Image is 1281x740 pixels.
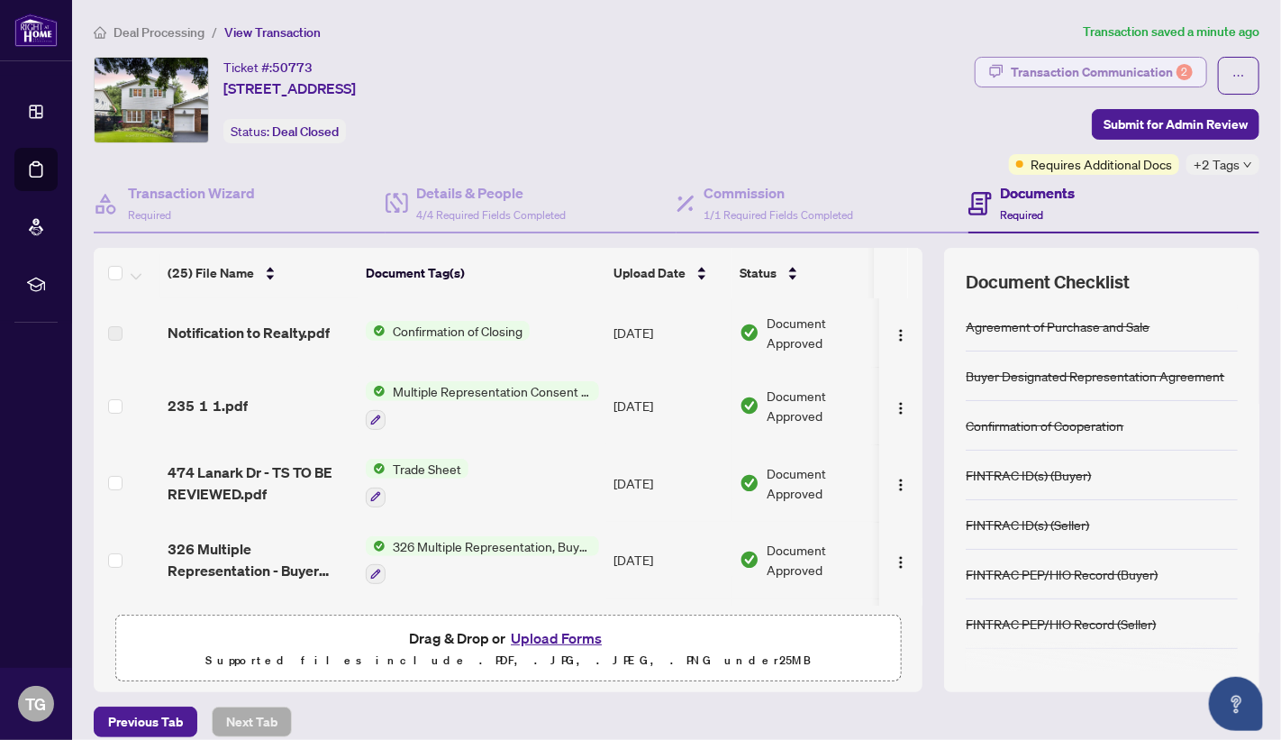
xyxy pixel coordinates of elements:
img: Document Status [740,323,759,343]
span: TG [26,691,47,717]
button: Submit for Admin Review [1092,109,1259,140]
th: Upload Date [606,248,732,298]
div: 2 [1177,64,1193,80]
img: Document Status [740,396,759,416]
span: 235 1 1.pdf [168,395,248,416]
div: Agreement of Purchase and Sale [966,316,1149,336]
td: [DATE] [606,444,732,522]
img: logo [14,14,58,47]
span: 50773 [272,59,313,76]
div: Ticket #: [223,57,313,78]
li: / [212,22,217,42]
span: Document Approved [767,540,878,580]
h4: Details & People [417,182,567,204]
img: Status Icon [366,459,386,479]
span: Requires Additional Docs [1031,154,1172,174]
img: Status Icon [366,321,386,341]
img: Logo [894,328,908,343]
span: Document Approved [767,463,878,503]
span: 474 Lanark Dr - TS TO BE REVIEWED.pdf [168,461,351,505]
span: +2 Tags [1194,154,1240,175]
span: 326 Multiple Representation - Buyer Acknowledgement Consent - PropTx-[PERSON_NAME].pdf [168,538,351,581]
button: Logo [886,469,915,498]
span: Trade Sheet [386,459,468,479]
div: Buyer Designated Representation Agreement [966,366,1224,386]
button: Previous Tab [94,707,197,737]
button: Status IconTrade Sheet [366,459,468,507]
div: FINTRAC ID(s) (Buyer) [966,465,1091,485]
td: [DATE] [606,598,732,676]
button: Logo [886,545,915,574]
span: Status [740,263,777,283]
span: Confirmation of Closing [386,321,530,341]
span: Deal Closed [272,123,339,140]
button: Transaction Communication2 [975,57,1207,87]
button: Open asap [1209,677,1263,731]
span: (25) File Name [168,263,254,283]
div: Confirmation of Cooperation [966,416,1123,435]
span: View Transaction [224,24,321,41]
span: Deal Processing [114,24,204,41]
td: [DATE] [606,522,732,599]
button: Logo [886,391,915,420]
span: Required [1001,208,1044,222]
span: down [1243,160,1252,169]
img: Logo [894,478,908,492]
span: Document Checklist [966,270,1130,295]
span: Document Approved [767,386,878,425]
div: FINTRAC PEP/HIO Record (Buyer) [966,564,1158,584]
span: home [94,26,106,39]
div: Transaction Communication [1011,58,1193,87]
span: [STREET_ADDRESS] [223,78,356,99]
span: Drag & Drop orUpload FormsSupported files include .PDF, .JPG, .JPEG, .PNG under25MB [116,616,900,682]
button: Status Icon326 Multiple Representation, Buyer - Acknowledgement & Consent Disclosure [366,536,599,585]
img: Document Status [740,473,759,493]
img: Status Icon [366,381,386,401]
th: (25) File Name [160,248,359,298]
span: Drag & Drop or [409,626,607,650]
span: 326 Multiple Representation, Buyer - Acknowledgement & Consent Disclosure [386,536,599,556]
div: FINTRAC ID(s) (Seller) [966,515,1089,534]
span: 4/4 Required Fields Completed [417,208,567,222]
button: Logo [886,318,915,347]
img: Status Icon [366,536,386,556]
h4: Transaction Wizard [128,182,255,204]
span: Upload Date [613,263,686,283]
span: ellipsis [1232,69,1245,82]
span: Previous Tab [108,708,183,736]
div: Status: [223,119,346,143]
h4: Documents [1001,182,1076,204]
h4: Commission [704,182,853,204]
div: FINTRAC PEP/HIO Record (Seller) [966,614,1156,634]
img: IMG-E12323524_1.jpg [95,58,208,142]
button: Status IconMultiple Representation Consent Form (Seller) [366,381,599,430]
span: 1/1 Required Fields Completed [704,208,853,222]
span: Notification to Realty.pdf [168,322,330,343]
th: Document Tag(s) [359,248,606,298]
th: Status [732,248,886,298]
p: Supported files include .PDF, .JPG, .JPEG, .PNG under 25 MB [127,650,889,671]
img: Logo [894,555,908,570]
button: Upload Forms [505,626,607,650]
td: [DATE] [606,298,732,367]
span: Required [128,208,171,222]
span: Document Approved [767,313,878,352]
button: Status IconConfirmation of Closing [366,321,530,341]
article: Transaction saved a minute ago [1083,22,1259,42]
img: Logo [894,401,908,416]
button: Next Tab [212,707,292,737]
span: Submit for Admin Review [1104,110,1248,139]
img: Document Status [740,550,759,570]
td: [DATE] [606,367,732,444]
span: Multiple Representation Consent Form (Seller) [386,381,599,401]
